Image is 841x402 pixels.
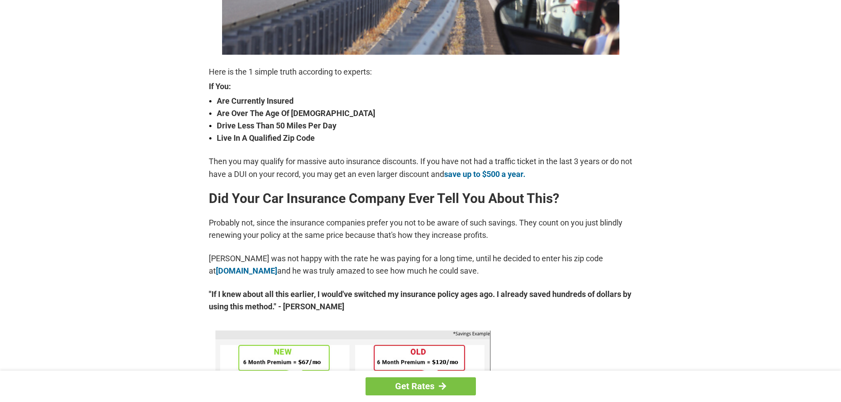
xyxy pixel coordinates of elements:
[216,266,277,275] a: [DOMAIN_NAME]
[217,95,633,107] strong: Are Currently Insured
[209,155,633,180] p: Then you may qualify for massive auto insurance discounts. If you have not had a traffic ticket i...
[366,377,476,395] a: Get Rates
[209,83,633,90] strong: If You:
[444,169,525,179] a: save up to $500 a year.
[217,120,633,132] strong: Drive Less Than 50 Miles Per Day
[217,107,633,120] strong: Are Over The Age Of [DEMOGRAPHIC_DATA]
[209,288,633,313] strong: "If I knew about all this earlier, I would've switched my insurance policy ages ago. I already sa...
[209,66,633,78] p: Here is the 1 simple truth according to experts:
[209,252,633,277] p: [PERSON_NAME] was not happy with the rate he was paying for a long time, until he decided to ente...
[217,132,633,144] strong: Live In A Qualified Zip Code
[209,217,633,241] p: Probably not, since the insurance companies prefer you not to be aware of such savings. They coun...
[209,192,633,206] h2: Did Your Car Insurance Company Ever Tell You About This?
